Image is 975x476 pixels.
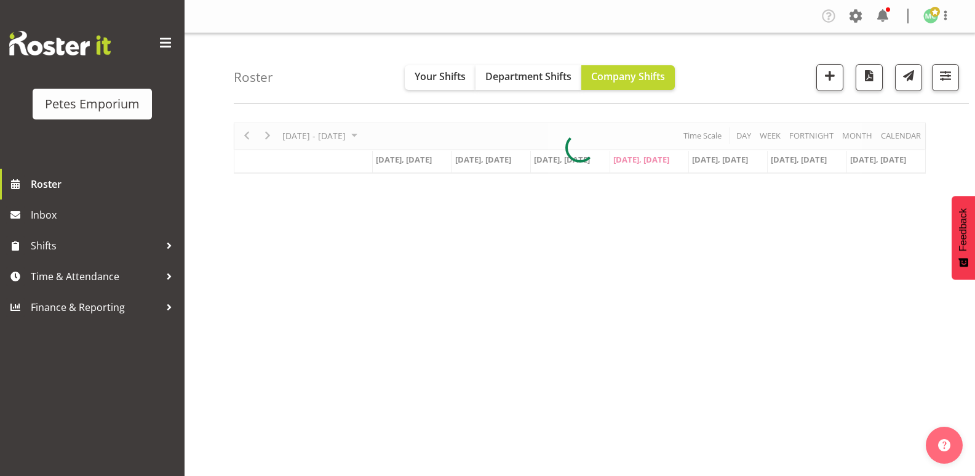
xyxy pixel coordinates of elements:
button: Feedback - Show survey [952,196,975,280]
span: Feedback [958,208,969,251]
button: Add a new shift [816,64,843,91]
button: Filter Shifts [932,64,959,91]
button: Download a PDF of the roster according to the set date range. [856,64,883,91]
span: Finance & Reporting [31,298,160,317]
button: Company Shifts [581,65,675,90]
span: Department Shifts [485,70,571,83]
span: Your Shifts [415,70,466,83]
span: Shifts [31,236,160,255]
div: Petes Emporium [45,95,140,113]
button: Your Shifts [405,65,476,90]
span: Time & Attendance [31,267,160,286]
button: Send a list of all shifts for the selected filtered period to all rostered employees. [895,64,922,91]
button: Department Shifts [476,65,581,90]
img: Rosterit website logo [9,31,111,55]
span: Inbox [31,206,178,224]
span: Roster [31,175,178,193]
img: help-xxl-2.png [938,439,950,451]
h4: Roster [234,70,273,84]
img: melissa-cowen2635.jpg [923,9,938,23]
span: Company Shifts [591,70,665,83]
